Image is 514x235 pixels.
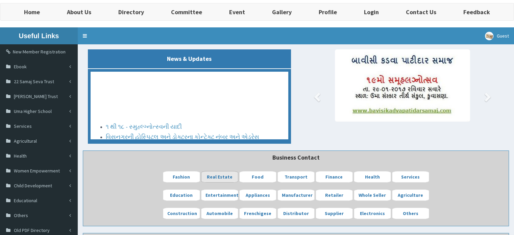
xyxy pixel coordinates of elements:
[19,32,59,40] b: Useful Links
[360,210,385,216] b: Electronics
[106,119,182,127] a: ૧ થી ૧૮ - સ્મુહ્લ્ગ્નોત્સ્વની યાદી
[14,93,58,99] span: [PERSON_NAME] Trust
[305,3,350,20] a: Profile
[239,208,276,219] a: Frenchigese
[364,8,379,16] b: Login
[277,208,315,219] a: Distributor
[10,3,53,20] a: Home
[272,8,292,16] b: Gallery
[173,174,190,180] b: Fashion
[485,32,493,40] img: User Image
[354,189,391,201] a: Whole Seller
[239,171,276,183] a: Food
[282,192,313,198] b: Manufacturer
[14,227,50,233] span: Old PDF Directory
[167,210,197,216] b: Construction
[316,189,353,201] a: Retailer
[354,208,391,219] a: Electronics
[283,210,309,216] b: Distributor
[335,49,470,122] img: image
[450,3,504,20] a: Feedback
[106,129,259,137] a: વિસનગરની હોસ્પિટલ અને ડોક્ટરના કોન્ટેક્ટ નંબર અને એડ્રેસ
[163,189,200,201] a: Education
[118,8,144,16] b: Directory
[392,171,429,183] a: Services
[392,3,450,20] a: Contact Us
[246,192,270,198] b: Appliances
[325,210,344,216] b: Supplier
[106,139,185,147] a: મહેસાણાના ડોક્ટર કોન્ટેક્ટ નંબર
[201,171,238,183] a: Real Estate
[201,189,238,201] a: Entertainment
[14,168,60,174] span: Women Empowerment
[14,197,37,204] span: Educational
[216,3,259,20] a: Event
[24,8,40,16] b: Home
[14,78,54,85] span: 22 Samaj Seva Trust
[163,208,200,219] a: Construction
[403,210,418,216] b: Others
[325,192,343,198] b: Retailer
[365,174,380,180] b: Health
[463,8,490,16] b: Feedback
[259,3,305,20] a: Gallery
[14,153,27,159] span: Health
[325,174,343,180] b: Finance
[229,8,245,16] b: Event
[316,208,353,219] a: Supplier
[277,171,315,183] a: Transport
[207,174,232,180] b: Real Estate
[272,154,320,161] b: Business Contact
[285,174,308,180] b: Transport
[497,33,509,39] span: Guest
[170,192,193,198] b: Education
[105,3,157,20] a: Directory
[163,171,200,183] a: Fashion
[14,108,52,114] span: Uma Higher School
[206,210,233,216] b: Automobile
[244,210,271,216] b: Frenchigese
[171,8,202,16] b: Committee
[167,55,212,63] b: News & Updates
[14,212,28,218] span: Others
[14,123,32,129] span: Services
[14,138,37,144] span: Agricultural
[406,8,436,16] b: Contact Us
[239,189,276,201] a: Appliances
[14,64,27,70] span: Ebook
[392,208,429,219] a: Others
[316,171,353,183] a: Finance
[392,189,429,201] a: Agriculture
[277,189,315,201] a: Manufacturer
[14,183,52,189] span: Child Development
[354,171,391,183] a: Health
[319,8,337,16] b: Profile
[157,3,216,20] a: Committee
[359,192,386,198] b: Whole Seller
[201,208,238,219] a: Automobile
[53,3,105,20] a: About Us
[480,27,514,44] a: Guest
[252,174,264,180] b: Food
[350,3,392,20] a: Login
[67,8,91,16] b: About Us
[401,174,420,180] b: Services
[398,192,423,198] b: Agriculture
[205,192,239,198] b: Entertainment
